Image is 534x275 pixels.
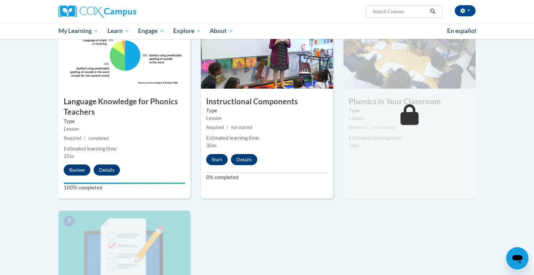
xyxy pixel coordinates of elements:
div: Lesson [349,114,470,122]
span: My Learning [58,27,98,35]
span: Required [349,125,366,130]
a: Learn [103,23,134,39]
span: Required [206,125,224,130]
div: Main menu [48,23,486,39]
input: Search Courses [372,7,428,16]
img: Course Image [58,19,191,89]
a: Cox Campus [58,5,191,18]
button: Start [206,154,228,165]
iframe: Button to launch messaging window [506,247,528,269]
a: About [205,23,238,39]
a: Explore [169,23,205,39]
span: About [210,27,233,35]
label: Type [206,107,328,114]
button: Details [231,154,257,165]
a: En español [443,24,481,38]
span: | [227,125,228,130]
img: Cox Campus [58,5,136,18]
div: Your progress [64,183,185,184]
img: Course Image [343,19,476,89]
button: Details [94,164,120,176]
span: completed [88,136,109,141]
button: Review [64,164,90,176]
button: Account Settings [455,5,476,16]
h3: Phonics in Your Classroom [343,96,476,107]
span: | [369,125,371,130]
span: Explore [173,27,201,35]
span: 7 [64,216,75,226]
span: Required [64,136,81,141]
span: | [84,136,86,141]
div: Estimated learning time: [349,134,470,142]
span: Engage [138,27,164,35]
div: Estimated learning time: [64,145,185,153]
span: En español [447,27,476,34]
span: not started [231,125,252,130]
h3: Language Knowledge for Phonics Teachers [58,96,191,118]
div: Estimated learning time: [206,134,328,142]
a: Engage [133,23,169,39]
span: 10m [349,143,359,148]
a: My Learning [54,23,103,39]
h3: Instructional Components [201,96,333,107]
span: 35m [64,153,74,159]
img: Course Image [201,19,333,89]
span: Learn [107,27,129,35]
span: 30m [206,143,217,148]
div: Lesson [206,114,328,122]
label: 100% completed [64,184,185,192]
label: Type [349,107,470,114]
button: Search [428,7,438,16]
span: not started [373,125,395,130]
label: 0% completed [206,173,328,181]
div: Lesson [64,125,185,133]
label: Type [64,118,185,125]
